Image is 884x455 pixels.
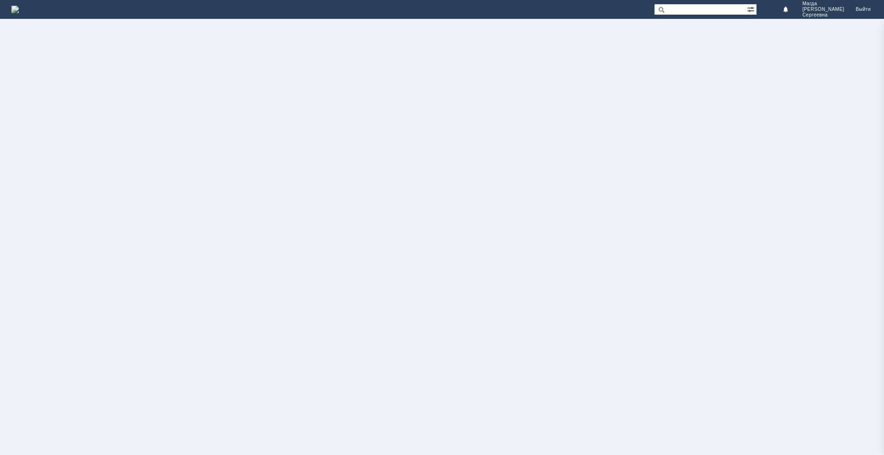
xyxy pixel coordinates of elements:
[747,4,756,13] span: Расширенный поиск
[11,6,19,13] a: Перейти на домашнюю страницу
[802,1,844,7] span: Магда
[802,7,844,12] span: [PERSON_NAME]
[11,6,19,13] img: logo
[802,12,844,18] span: Сергеевна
